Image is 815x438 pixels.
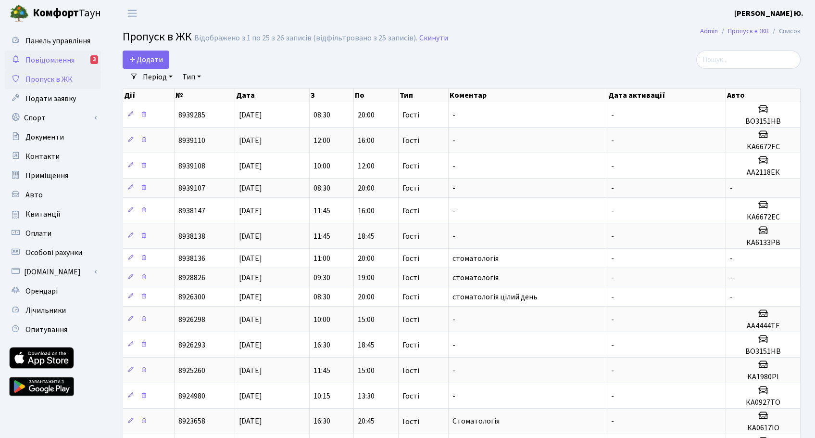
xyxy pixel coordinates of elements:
a: Панель управління [5,31,101,51]
span: Приміщення [25,170,68,181]
span: 18:45 [358,340,375,350]
span: [DATE] [239,231,262,242]
span: 8923658 [178,416,205,427]
span: 16:00 [358,135,375,146]
span: 10:00 [313,314,330,325]
span: 8938138 [178,231,205,242]
span: 13:30 [358,391,375,401]
span: 8926300 [178,292,205,302]
span: - [611,110,614,120]
span: [DATE] [239,416,262,427]
span: 08:30 [313,110,330,120]
h5: KA1980PI [730,373,796,382]
a: Спорт [5,108,101,128]
span: Гості [402,418,419,425]
span: - [452,135,455,146]
a: Контакти [5,147,101,166]
th: Дії [123,89,175,102]
span: 16:30 [313,416,330,427]
span: 20:00 [358,292,375,302]
th: З [310,89,354,102]
a: Оплати [5,224,101,243]
span: Контакти [25,151,60,162]
span: Панель управління [25,36,90,46]
span: 8939285 [178,110,205,120]
span: Гості [402,232,419,240]
span: [DATE] [239,135,262,146]
span: 19:00 [358,272,375,283]
span: - [452,231,455,242]
span: - [611,272,614,283]
div: 3 [90,55,98,64]
span: 15:00 [358,314,375,325]
span: 8939110 [178,135,205,146]
span: - [730,253,733,264]
span: - [730,272,733,283]
span: Додати [129,54,163,65]
span: Гості [402,184,419,192]
a: Пропуск в ЖК [728,26,769,36]
th: Дата [235,89,310,102]
span: 20:45 [358,416,375,427]
button: Переключити навігацію [120,5,144,21]
a: Квитанції [5,205,101,224]
a: Додати [123,51,169,69]
a: Пропуск в ЖК [5,70,101,89]
a: Тип [178,69,205,85]
h5: ВО3151НВ [730,117,796,126]
a: Скинути [419,34,448,43]
span: - [611,292,614,302]
span: [DATE] [239,110,262,120]
h5: АА4444ТЕ [730,322,796,331]
span: [DATE] [239,292,262,302]
h5: КА6672ЕС [730,213,796,222]
span: 11:45 [313,231,330,242]
h5: КА6133РВ [730,238,796,247]
span: стоматологія [452,253,499,264]
span: [DATE] [239,206,262,216]
span: Документи [25,132,64,142]
span: Пропуск в ЖК [123,28,192,45]
h5: КА0617ІО [730,424,796,433]
span: Стоматологія [452,416,500,427]
th: По [354,89,398,102]
span: 20:00 [358,183,375,193]
span: 20:00 [358,110,375,120]
a: Опитування [5,320,101,339]
th: Тип [399,89,449,102]
span: 12:00 [358,161,375,171]
span: 8925260 [178,365,205,376]
span: Повідомлення [25,55,75,65]
a: Авто [5,185,101,205]
span: 12:00 [313,135,330,146]
a: Приміщення [5,166,101,185]
nav: breadcrumb [686,21,815,41]
span: - [611,314,614,325]
th: Авто [726,89,801,102]
h5: ВО3151НВ [730,347,796,356]
span: [DATE] [239,253,262,264]
a: Admin [700,26,718,36]
span: [DATE] [239,272,262,283]
span: - [452,391,455,401]
a: [PERSON_NAME] Ю. [734,8,803,19]
th: Дата активації [607,89,726,102]
b: Комфорт [33,5,79,21]
span: - [452,161,455,171]
div: Відображено з 1 по 25 з 26 записів (відфільтровано з 25 записів). [194,34,417,43]
th: Коментар [449,89,607,102]
span: - [730,292,733,302]
span: 10:15 [313,391,330,401]
span: 16:30 [313,340,330,350]
span: 8928826 [178,272,205,283]
span: Гості [402,137,419,144]
span: Гості [402,255,419,262]
span: [DATE] [239,183,262,193]
span: Опитування [25,324,67,335]
span: 16:00 [358,206,375,216]
a: Орендарі [5,282,101,301]
span: 15:00 [358,365,375,376]
span: - [452,314,455,325]
h5: КА6672ЕС [730,142,796,152]
input: Пошук... [696,51,801,69]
